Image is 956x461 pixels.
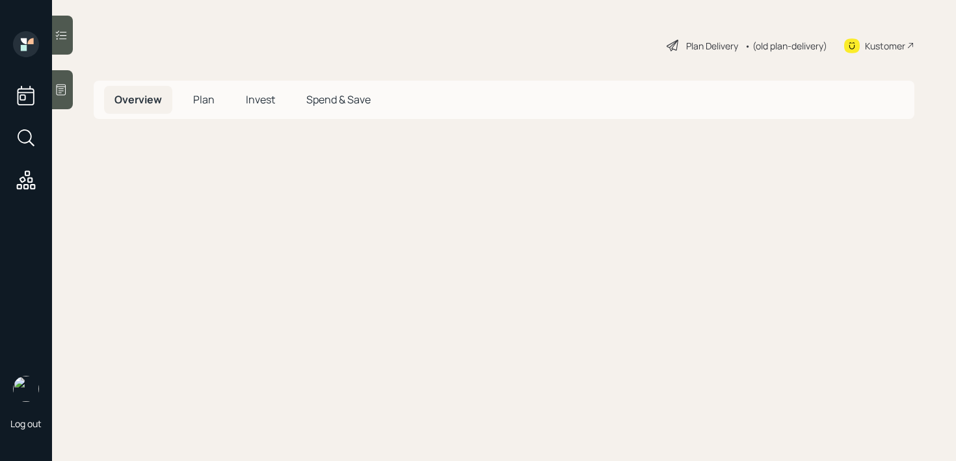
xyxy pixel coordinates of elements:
[745,39,827,53] div: • (old plan-delivery)
[193,92,215,107] span: Plan
[10,417,42,430] div: Log out
[114,92,162,107] span: Overview
[306,92,371,107] span: Spend & Save
[13,376,39,402] img: retirable_logo.png
[246,92,275,107] span: Invest
[686,39,738,53] div: Plan Delivery
[865,39,905,53] div: Kustomer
